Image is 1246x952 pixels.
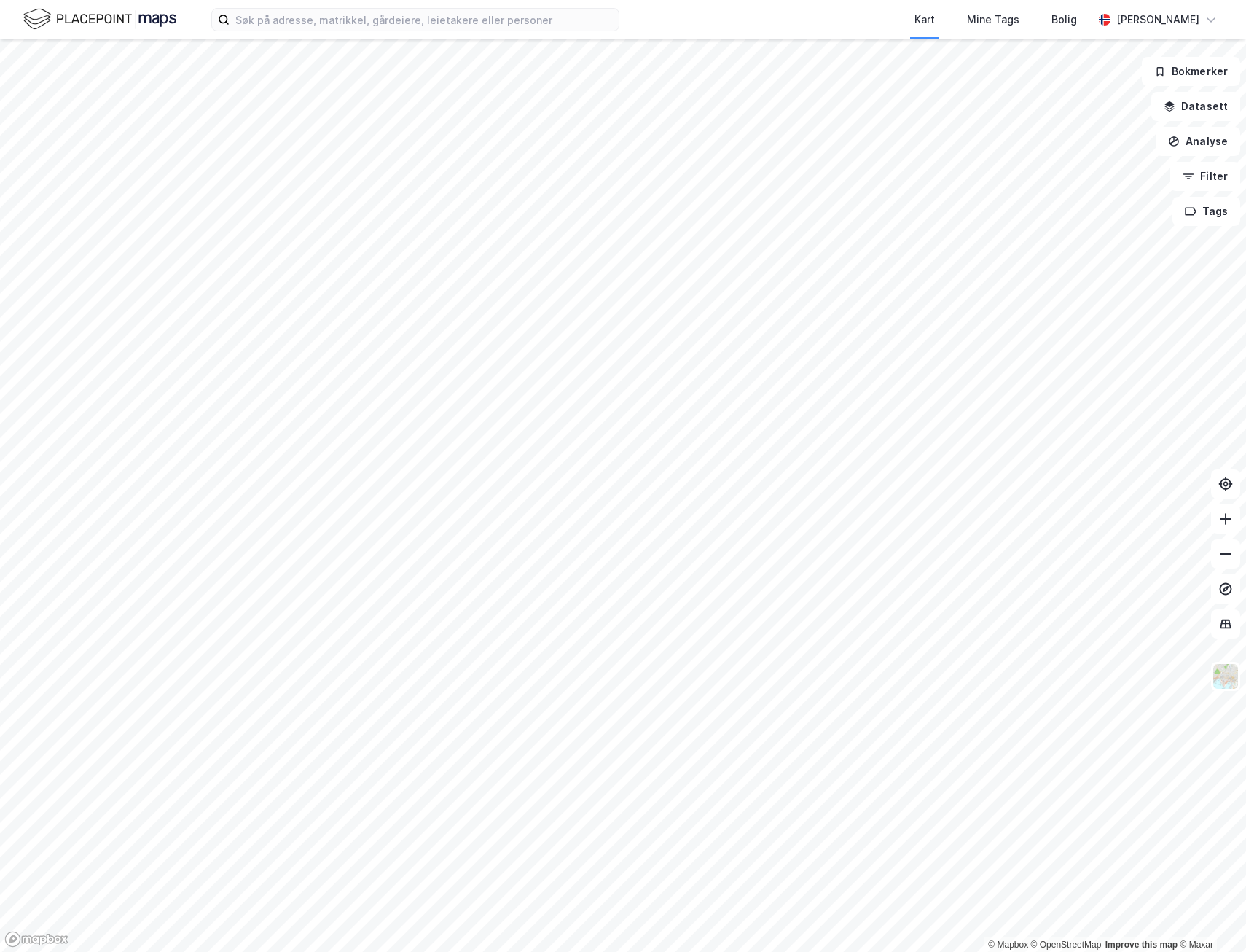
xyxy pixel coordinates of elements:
[967,11,1019,28] div: Mine Tags
[1173,882,1246,952] iframe: Chat Widget
[23,7,176,32] img: logo.f888ab2527a4732fd821a326f86c7f29.svg
[1151,92,1240,121] button: Datasett
[1051,11,1077,28] div: Bolig
[914,11,935,28] div: Kart
[1172,197,1240,226] button: Tags
[1156,127,1240,156] button: Analyse
[1212,663,1239,690] img: Z
[1116,11,1199,28] div: [PERSON_NAME]
[1170,162,1240,191] button: Filter
[1105,940,1178,950] a: Improve this map
[4,931,68,948] a: Mapbox homepage
[230,9,619,31] input: Søk på adresse, matrikkel, gårdeiere, leietakere eller personer
[988,940,1028,950] a: Mapbox
[1031,940,1102,950] a: OpenStreetMap
[1142,57,1240,86] button: Bokmerker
